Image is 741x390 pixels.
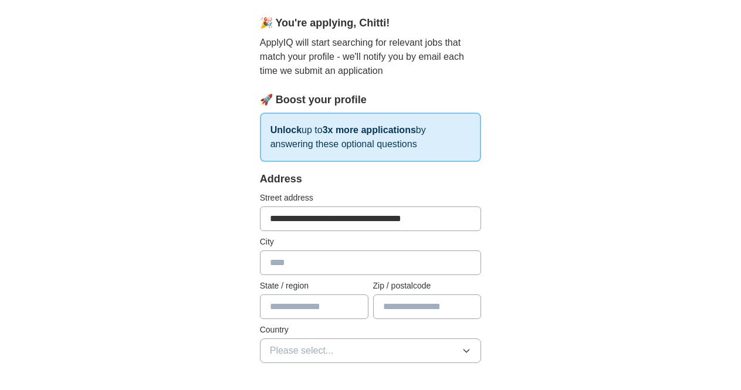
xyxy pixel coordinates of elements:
div: 🚀 Boost your profile [260,92,482,108]
p: up to by answering these optional questions [260,113,482,162]
span: Please select... [270,344,334,358]
strong: Unlock [270,125,302,135]
label: Street address [260,192,482,204]
strong: 3x more applications [323,125,416,135]
div: 🎉 You're applying , Chitti ! [260,15,482,31]
label: City [260,236,482,248]
div: Address [260,171,482,187]
label: Zip / postalcode [373,280,482,292]
p: ApplyIQ will start searching for relevant jobs that match your profile - we'll notify you by emai... [260,36,482,78]
label: Country [260,324,482,336]
label: State / region [260,280,368,292]
button: Please select... [260,338,482,363]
